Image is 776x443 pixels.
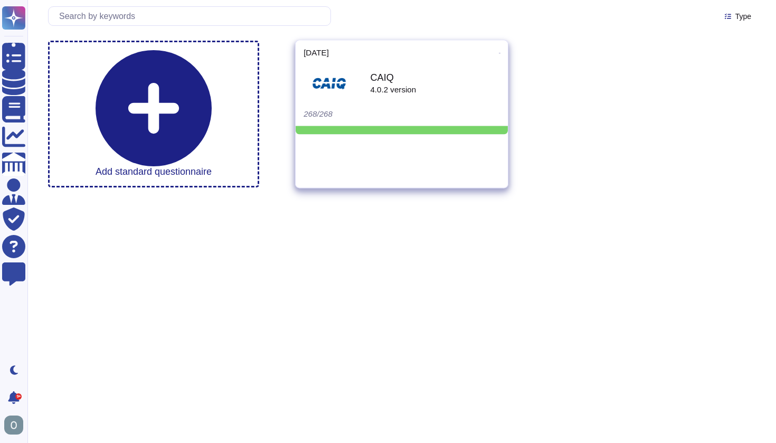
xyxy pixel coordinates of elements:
img: SQ logo [309,72,349,93]
div: 9+ [15,393,22,400]
div: CAIQ [370,73,416,82]
span: 268/268 [304,109,333,118]
button: user [2,413,31,437]
img: user [4,416,23,435]
input: Search by keywords [54,7,330,25]
div: 4.0.2 version [370,85,416,93]
div: [DATE] [304,49,329,56]
span: Type [735,13,751,20]
h3: Add standard questionnaire [96,166,212,178]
